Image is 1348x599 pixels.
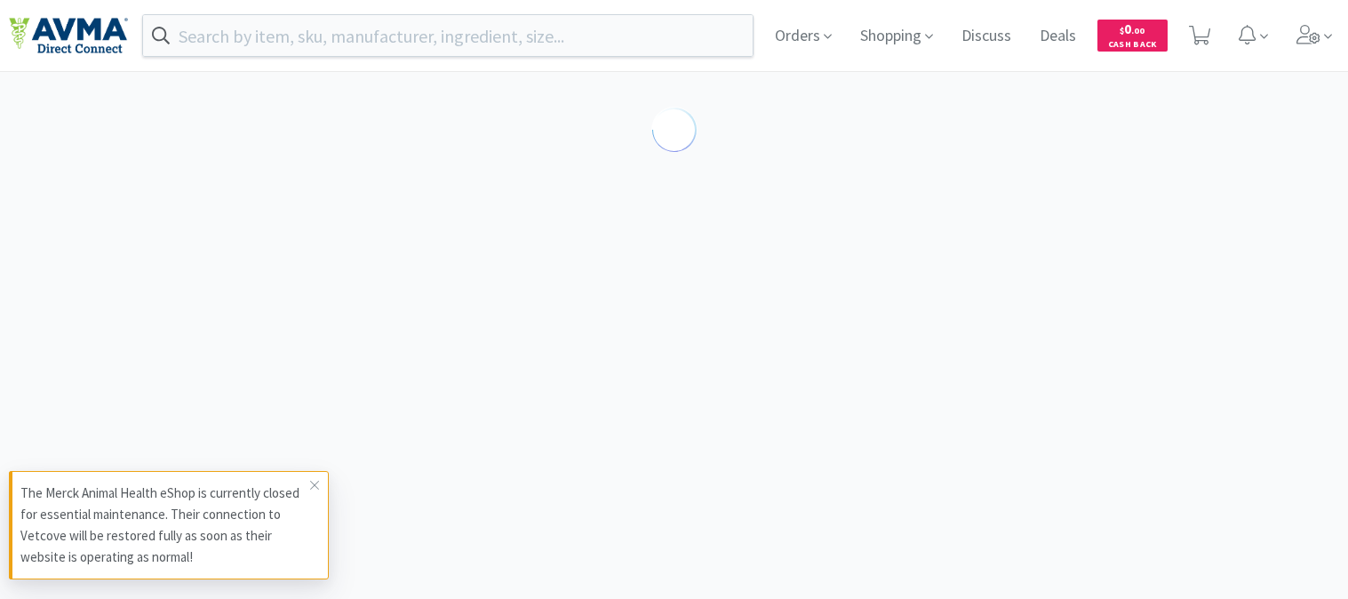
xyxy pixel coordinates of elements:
a: Deals [1033,28,1083,44]
p: The Merck Animal Health eShop is currently closed for essential maintenance. Their connection to ... [20,483,310,568]
span: $ [1120,25,1124,36]
input: Search by item, sku, manufacturer, ingredient, size... [143,15,753,56]
a: $0.00Cash Back [1097,12,1168,60]
img: e4e33dab9f054f5782a47901c742baa9_102.png [9,17,128,54]
span: . 00 [1131,25,1145,36]
span: 0 [1120,20,1145,37]
a: Discuss [954,28,1018,44]
span: Cash Back [1108,40,1157,52]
